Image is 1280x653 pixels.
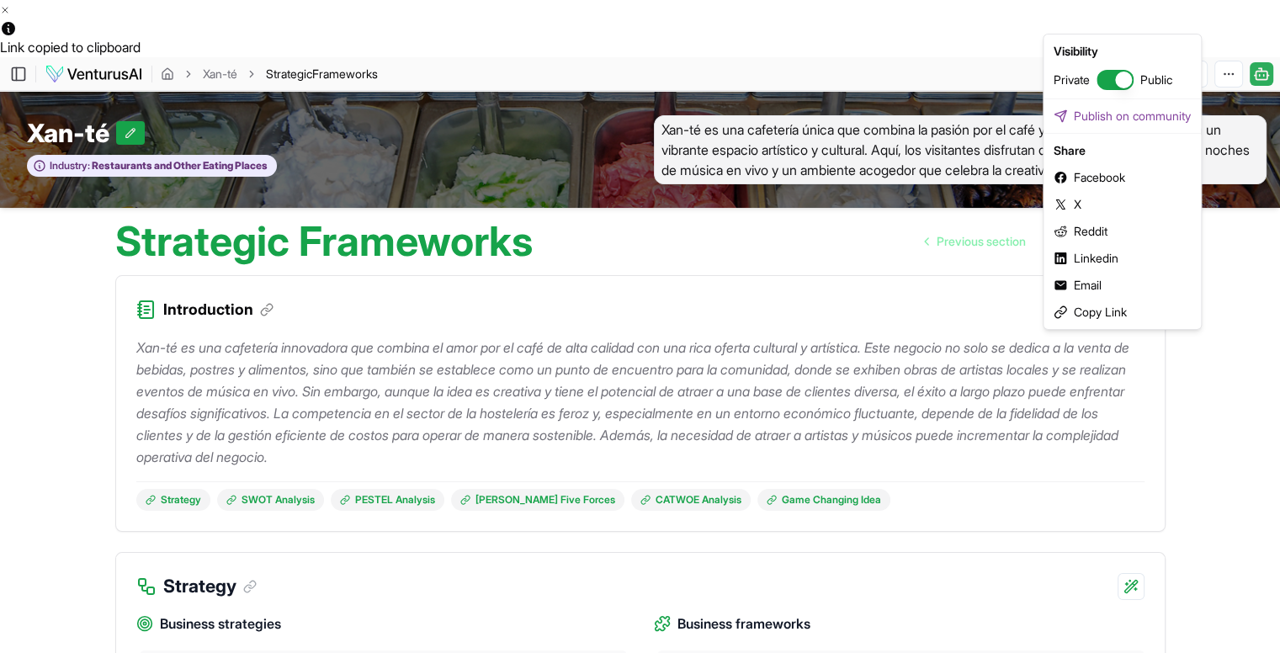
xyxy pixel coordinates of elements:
[451,489,624,511] a: [PERSON_NAME] Five Forces
[203,66,237,82] a: Xan-té
[1047,38,1198,65] div: Visibility
[1047,272,1198,299] button: Email
[136,489,210,511] a: Strategy
[677,613,810,634] span: Business frameworks
[1047,103,1198,130] a: Publish on community
[27,118,116,148] span: Xan-té
[1047,137,1198,164] div: Share
[654,115,1267,184] span: Xan-té es una cafetería única que combina la pasión por el café y los postres de calidad con un v...
[163,298,274,321] h3: Introduction
[911,225,1149,258] nav: pagination
[331,489,444,511] a: PESTEL Analysis
[217,489,324,511] a: SWOT Analysis
[911,225,1039,258] a: Go to previous page
[1140,72,1172,88] span: Public
[161,66,378,82] nav: breadcrumb
[937,233,1026,250] span: Previous section
[266,66,378,82] span: Strategic
[757,489,890,511] a: Game Changing Idea
[312,66,378,81] span: Frameworks
[115,221,533,262] h1: Strategic Frameworks
[1047,164,1198,191] button: Facebook
[631,489,751,511] a: CATWOE Analysis
[1047,245,1198,272] button: Linkedin
[50,159,90,173] span: Industry:
[163,573,257,600] h3: Strategy
[160,613,281,634] span: Business strategies
[1054,72,1090,88] span: Private
[136,337,1145,468] p: Xan-té es una cafetería innovadora que combina el amor por el café de alta calidad con una rica o...
[1047,218,1198,245] button: Reddit
[1047,299,1198,326] div: Copy Link
[90,159,268,173] span: Restaurants and Other Eating Places
[45,64,143,84] img: logo
[1047,191,1198,218] button: X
